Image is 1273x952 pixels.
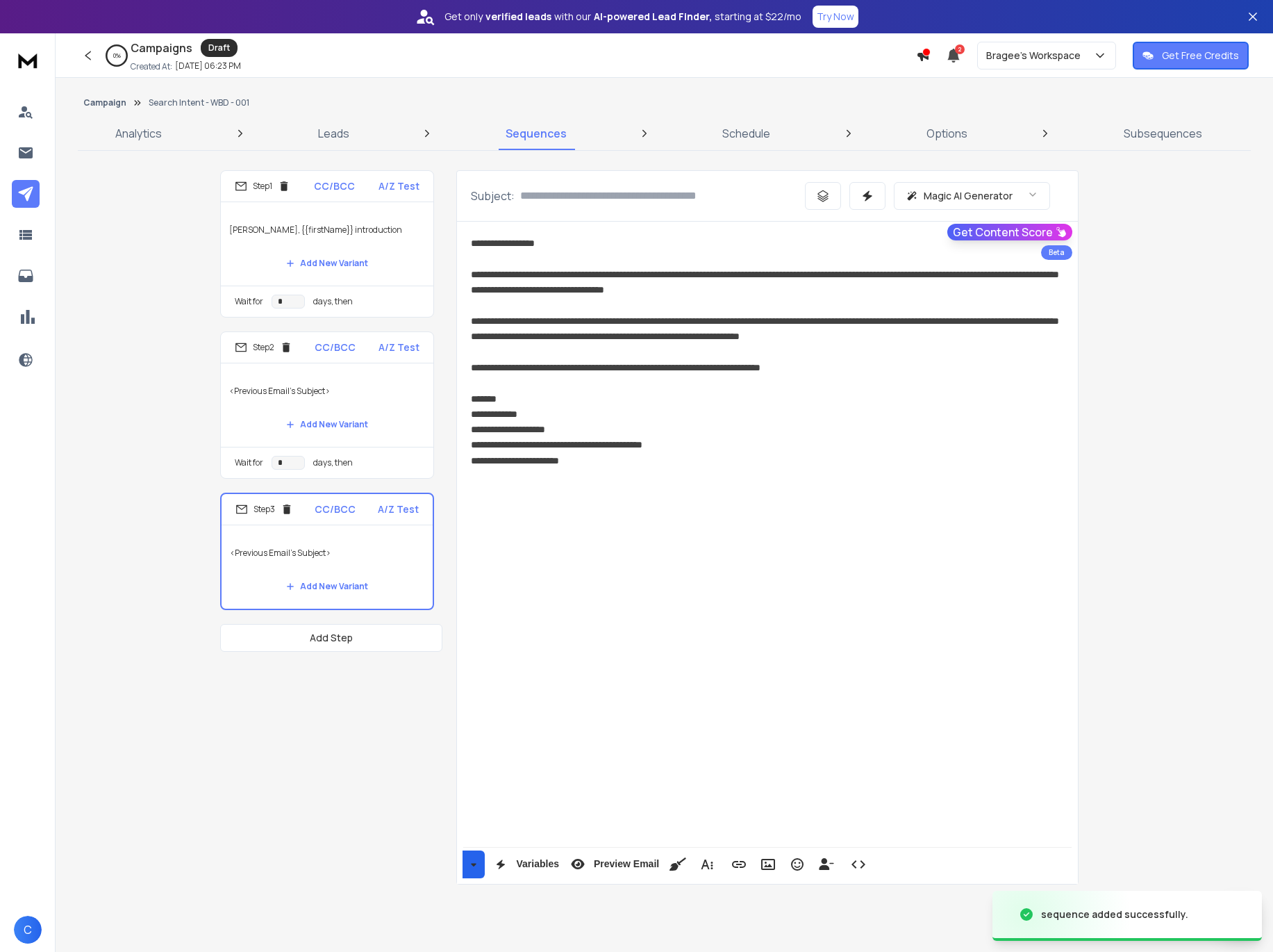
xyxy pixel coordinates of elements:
[918,117,976,150] a: Options
[201,39,238,57] div: Draft
[1115,117,1210,150] a: Subsequences
[113,51,121,60] p: 0 %
[924,189,1013,203] p: Magic AI Generator
[565,851,662,878] button: Preview Email
[1124,125,1202,142] p: Subsequences
[313,457,353,468] p: days, then
[175,60,241,72] p: [DATE] 06:23 PM
[722,125,770,142] p: Schedule
[378,340,419,354] p: A/Z Test
[1041,245,1072,260] div: Beta
[235,503,293,516] div: Step 3
[220,170,434,318] li: Step1CC/BCCA/Z Test[PERSON_NAME], {{firstName}} introductionAdd New VariantWait fordays, then
[315,502,356,516] p: CC/BCC
[220,624,442,652] button: Add Step
[115,125,162,142] p: Analytics
[485,10,551,24] strong: verified leads
[926,125,967,142] p: Options
[14,47,42,73] img: logo
[235,457,263,468] p: Wait for
[229,211,425,249] p: [PERSON_NAME], {{firstName}} introduction
[755,851,781,878] button: Insert Image (Ctrl+P)
[275,573,379,600] button: Add New Variant
[817,10,854,24] p: Try Now
[1041,908,1188,921] div: sequence added successfully.
[845,851,872,878] button: Code View
[471,188,515,204] p: Subject:
[813,851,840,878] button: Insert Unsubscribe Link
[131,61,172,72] p: Created At:
[235,180,290,192] div: Step 1
[947,224,1072,240] button: Get Content Score
[813,6,858,28] button: Try Now
[497,117,575,150] a: Sequences
[229,372,425,411] p: <Previous Email's Subject>
[275,411,379,438] button: Add New Variant
[315,340,356,354] p: CC/BCC
[1162,49,1239,63] p: Get Free Credits
[14,916,42,944] button: C
[318,125,349,142] p: Leads
[220,493,434,610] li: Step3CC/BCCA/Z Test<Previous Email's Subject>Add New Variant
[714,117,779,150] a: Schedule
[594,10,712,24] strong: AI-powered Lead Finder,
[378,502,419,516] p: A/Z Test
[149,97,249,108] p: Search Intent - WBD - 001
[444,10,801,24] p: Get only with our starting at $22/mo
[230,534,424,573] p: <Previous Email's Subject>
[784,851,810,878] button: Emoticons
[591,858,662,870] span: Preview Email
[235,296,263,307] p: Wait for
[220,331,434,479] li: Step2CC/BCCA/Z Test<Previous Email's Subject>Add New VariantWait fordays, then
[1133,42,1249,69] button: Get Free Credits
[726,851,752,878] button: Insert Link (Ctrl+K)
[506,125,567,142] p: Sequences
[488,851,563,878] button: Variables
[314,179,355,193] p: CC/BCC
[955,44,965,54] span: 2
[275,249,379,277] button: Add New Variant
[694,851,720,878] button: More Text
[83,97,126,108] button: Campaign
[514,858,563,870] span: Variables
[310,117,358,150] a: Leads
[235,341,292,354] div: Step 2
[378,179,419,193] p: A/Z Test
[894,182,1050,210] button: Magic AI Generator
[986,49,1086,63] p: Bragee's Workspace
[665,851,691,878] button: Clean HTML
[313,296,353,307] p: days, then
[131,40,192,56] h1: Campaigns
[107,117,170,150] a: Analytics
